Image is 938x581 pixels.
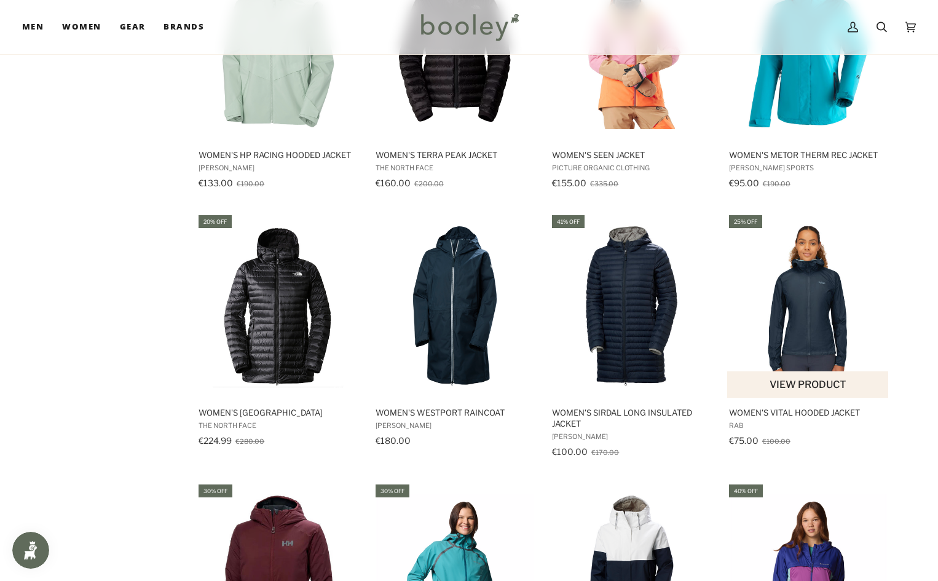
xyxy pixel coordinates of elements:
span: €170.00 [591,448,619,457]
span: Women's Seen Jacket [552,149,711,160]
div: 20% off [199,215,232,228]
span: Women's Westport Raincoat [376,407,535,418]
span: Rab [729,421,888,430]
span: €190.00 [237,180,264,188]
span: €75.00 [729,435,759,446]
div: 30% off [376,484,409,497]
span: €280.00 [235,437,264,446]
img: The North Face Women's New Trevail Parka TNF Black - Booley Galway [197,224,360,387]
div: 41% off [552,215,585,228]
a: Women's Westport Raincoat [374,213,537,461]
span: €100.00 [552,446,588,457]
a: Women's New Trevail Parka [197,213,360,461]
span: €200.00 [414,180,444,188]
span: €224.99 [199,435,232,446]
iframe: Button to open loyalty program pop-up [12,532,49,569]
span: The North Face [199,421,358,430]
span: The North Face [376,164,535,172]
span: €95.00 [729,178,759,188]
div: 40% off [729,484,763,497]
img: Helly Hansen Women's Sirdal Long Insulated Jacket Navy - Booley Galway [550,224,713,387]
span: €133.00 [199,178,233,188]
span: Picture Organic Clothing [552,164,711,172]
span: Women's HP Racing Hooded Jacket [199,149,358,160]
span: €180.00 [376,435,411,446]
span: Women [62,21,101,33]
span: Gear [120,21,146,33]
img: Helly Hansen Women's Westport Raincoat Navy - Booley Galway [374,224,537,387]
span: [PERSON_NAME] Sports [729,164,888,172]
span: [PERSON_NAME] [552,432,711,441]
a: Women's Vital Hooded Jacket [727,213,890,461]
img: Rab Women's Vital Hooded Jacket Tempest Blue - Booley Galway [727,224,890,387]
span: [PERSON_NAME] [199,164,358,172]
span: Women's [GEOGRAPHIC_DATA] [199,407,358,418]
a: Women's Sirdal Long Insulated Jacket [550,213,713,461]
span: €160.00 [376,178,411,188]
span: €155.00 [552,178,586,188]
div: 25% off [729,215,762,228]
span: Brands [164,21,204,33]
span: Women's Terra Peak Jacket [376,149,535,160]
img: Booley [416,9,523,45]
span: Women's Vital Hooded Jacket [729,407,888,418]
span: €190.00 [763,180,790,188]
span: [PERSON_NAME] [376,421,535,430]
span: Women's Sirdal Long Insulated Jacket [552,407,711,429]
button: View product [727,371,889,398]
span: €100.00 [762,437,790,446]
div: 30% off [199,484,232,497]
span: Women's Metor Therm Rec Jacket [729,149,888,160]
span: €335.00 [590,180,618,188]
span: Men [22,21,44,33]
